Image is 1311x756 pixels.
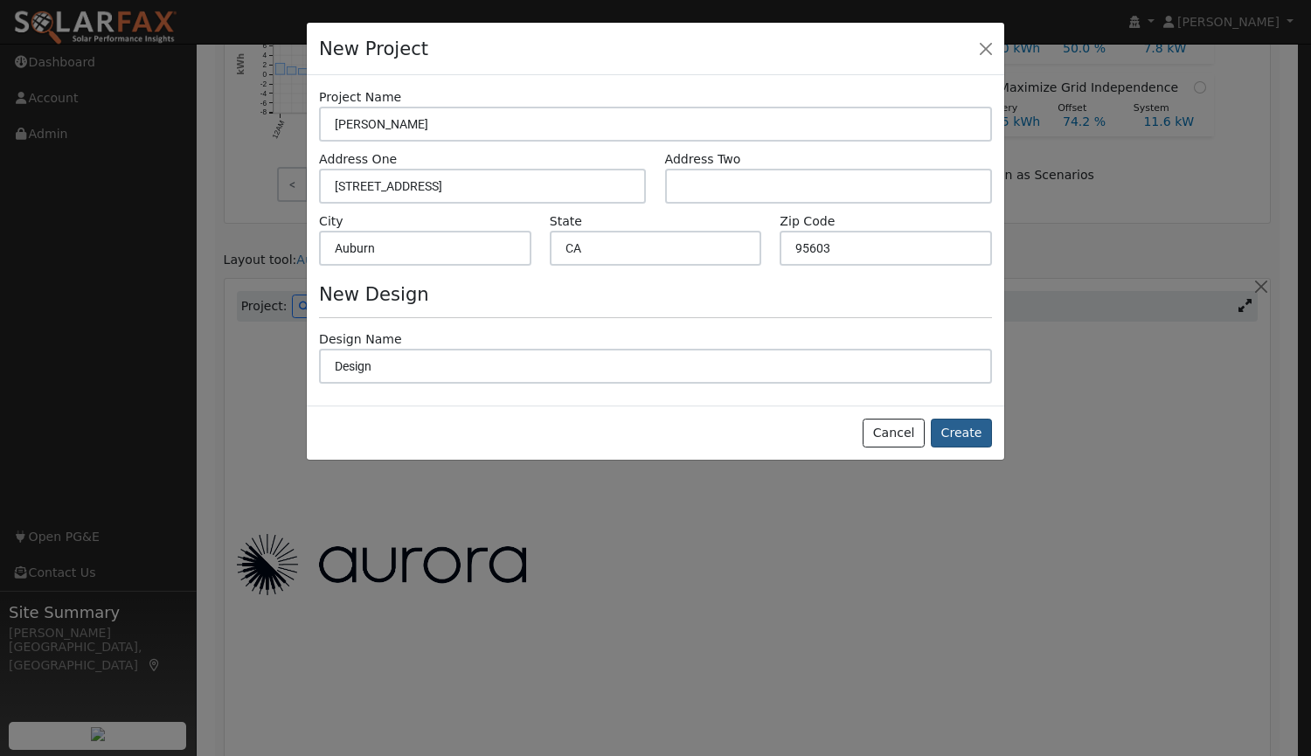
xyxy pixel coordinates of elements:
h4: New Project [319,35,428,63]
label: Project Name [319,88,401,107]
label: Design Name [319,330,402,349]
button: Create [931,419,992,448]
label: City [319,212,343,231]
label: Address One [319,150,397,169]
button: Cancel [863,419,925,448]
label: Zip Code [780,212,835,231]
h4: New Design [319,283,992,305]
label: Address Two [665,150,741,169]
label: State [550,212,582,231]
